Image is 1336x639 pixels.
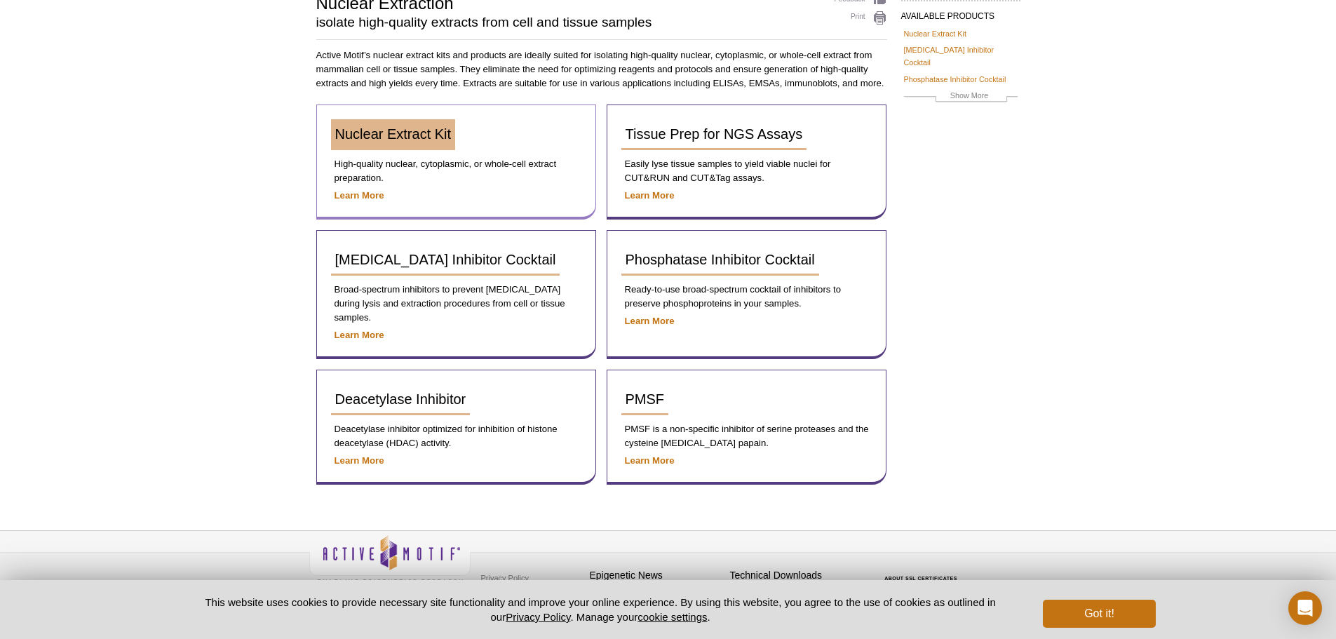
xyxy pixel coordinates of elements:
[331,422,581,450] p: Deacetylase inhibitor optimized for inhibition of histone deacetylase (HDAC) activity.
[590,570,723,581] h4: Epigenetic News
[335,391,466,407] span: Deacetylase Inhibitor
[625,455,675,466] a: Learn More
[309,531,471,588] img: Active Motif,
[835,11,887,26] a: Print
[625,190,675,201] a: Learn More
[331,245,560,276] a: [MEDICAL_DATA] Inhibitor Cocktail
[637,611,707,623] button: cookie settings
[730,570,863,581] h4: Technical Downloads
[626,126,803,142] span: Tissue Prep for NGS Assays
[331,119,456,150] a: Nuclear Extract Kit
[870,556,976,586] table: Click to Verify - This site chose Symantec SSL for secure e-commerce and confidential communicati...
[626,252,815,267] span: Phosphatase Inhibitor Cocktail
[331,384,471,415] a: Deacetylase Inhibitor
[621,422,872,450] p: PMSF is a non-specific inhibitor of serine proteases and the cysteine [MEDICAL_DATA] papain.
[335,330,384,340] a: Learn More
[621,245,819,276] a: Phosphatase Inhibitor Cocktail
[621,157,872,185] p: Easily lyse tissue samples to yield viable nuclei for CUT&RUN and CUT&Tag assays.
[335,190,384,201] a: Learn More
[335,455,384,466] a: Learn More
[181,595,1020,624] p: This website uses cookies to provide necessary site functionality and improve your online experie...
[335,126,452,142] span: Nuclear Extract Kit
[335,252,556,267] span: [MEDICAL_DATA] Inhibitor Cocktail
[904,27,966,40] a: Nuclear Extract Kit
[331,157,581,185] p: High-quality nuclear, cytoplasmic, or whole-cell extract preparation.
[316,48,887,90] p: Active Motif’s nuclear extract kits and products are ideally suited for isolating high-quality nu...
[904,43,1018,69] a: [MEDICAL_DATA] Inhibitor Cocktail
[1288,591,1322,625] div: Open Intercom Messenger
[621,283,872,311] p: Ready-to-use broad-spectrum cocktail of inhibitors to preserve phosphoproteins in your samples.
[331,283,581,325] p: Broad-spectrum inhibitors to prevent [MEDICAL_DATA] during lysis and extraction procedures from c...
[316,16,821,29] h2: isolate high-quality extracts from cell and tissue samples
[478,567,532,588] a: Privacy Policy
[625,316,675,326] a: Learn More
[904,89,1018,105] a: Show More
[621,384,669,415] a: PMSF
[621,119,807,150] a: Tissue Prep for NGS Assays
[904,73,1006,86] a: Phosphatase Inhibitor Cocktail
[884,576,957,581] a: ABOUT SSL CERTIFICATES
[506,611,570,623] a: Privacy Policy
[626,391,665,407] span: PMSF
[1043,600,1155,628] button: Got it!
